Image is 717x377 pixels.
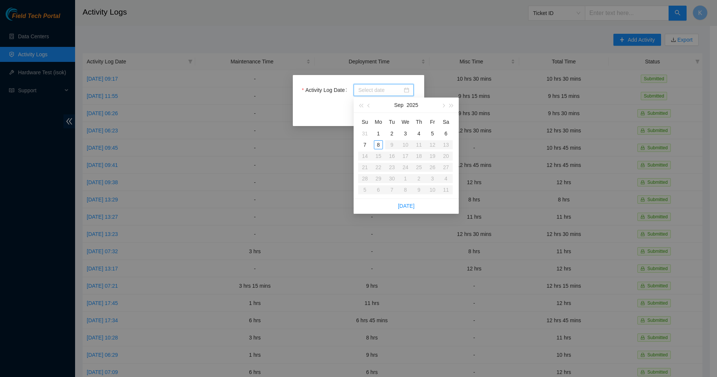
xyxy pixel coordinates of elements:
td: 2025-09-04 [412,128,426,139]
td: 2025-09-05 [426,128,439,139]
div: 5 [428,129,437,138]
div: 8 [374,140,383,149]
td: 2025-08-31 [358,128,372,139]
div: 7 [360,140,369,149]
div: 3 [401,129,410,138]
th: We [399,116,412,128]
a: [DATE] [398,203,414,209]
div: 31 [360,129,369,138]
div: 4 [414,129,423,138]
th: Sa [439,116,453,128]
div: 6 [441,129,450,138]
div: 1 [374,129,383,138]
button: 2025 [407,98,418,113]
td: 2025-09-01 [372,128,385,139]
div: 2 [387,129,396,138]
td: 2025-09-02 [385,128,399,139]
input: Activity Log Date [358,86,402,94]
th: Su [358,116,372,128]
td: 2025-09-06 [439,128,453,139]
th: Th [412,116,426,128]
th: Tu [385,116,399,128]
th: Mo [372,116,385,128]
button: Sep [394,98,404,113]
label: Activity Log Date [302,84,350,96]
td: 2025-09-03 [399,128,412,139]
td: 2025-09-07 [358,139,372,150]
td: 2025-09-08 [372,139,385,150]
th: Fr [426,116,439,128]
